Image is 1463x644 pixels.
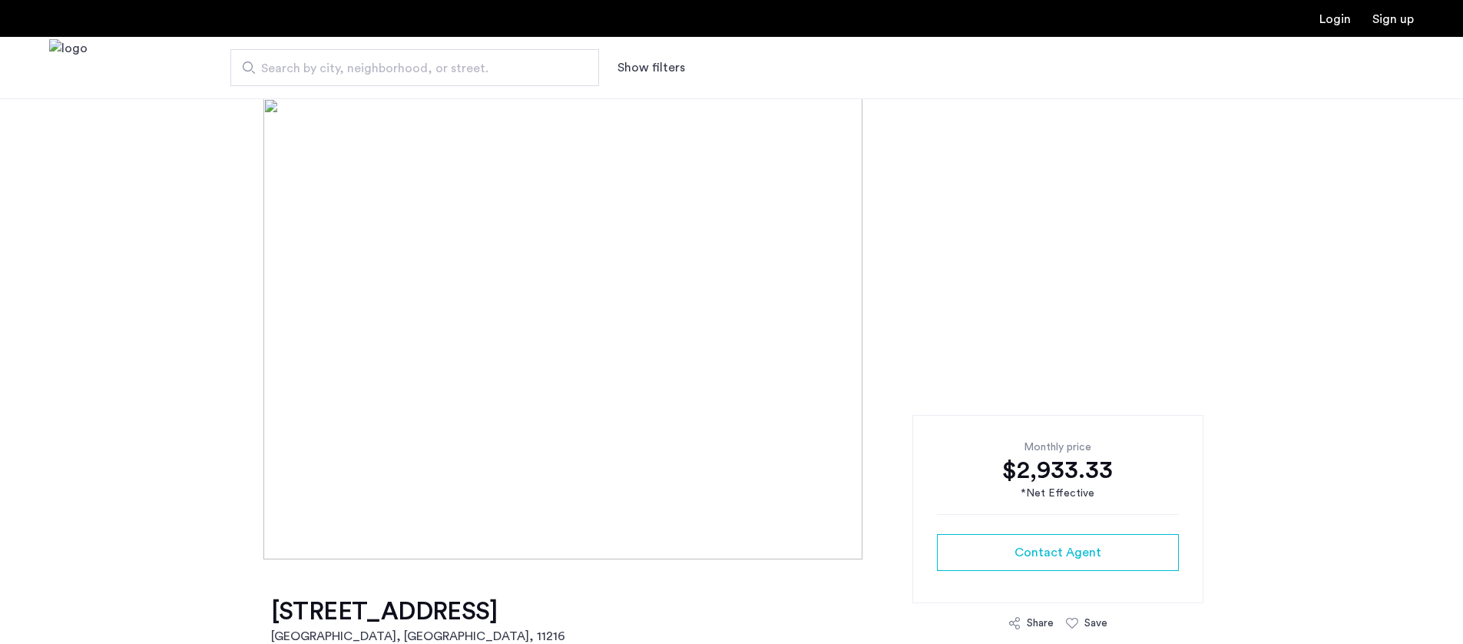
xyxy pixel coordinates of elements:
h1: [STREET_ADDRESS] [271,596,565,627]
button: button [937,534,1179,571]
a: Registration [1372,13,1414,25]
div: Save [1084,616,1107,631]
div: $2,933.33 [937,455,1179,486]
span: Contact Agent [1015,543,1101,562]
div: *Net Effective [937,486,1179,502]
span: Search by city, neighborhood, or street. [261,59,556,78]
input: Apartment Search [230,49,599,86]
a: Login [1319,13,1351,25]
img: [object%20Object] [263,98,1200,559]
div: Share [1027,616,1054,631]
a: Cazamio Logo [49,39,88,97]
button: Show or hide filters [617,58,685,77]
img: logo [49,39,88,97]
div: Monthly price [937,440,1179,455]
